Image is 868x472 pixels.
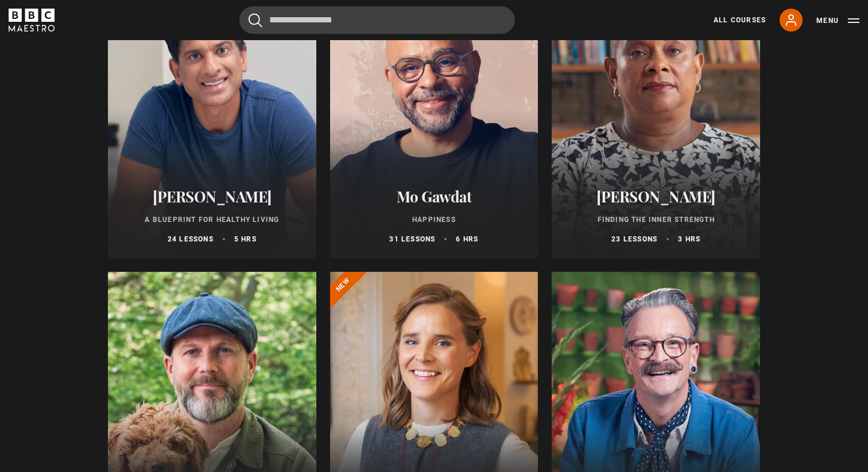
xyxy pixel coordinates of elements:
h2: [PERSON_NAME] [565,188,746,205]
p: 24 lessons [168,234,214,244]
p: A Blueprint for Healthy Living [122,214,303,225]
svg: BBC Maestro [9,9,55,32]
h2: [PERSON_NAME] [122,188,303,205]
p: Happiness [344,214,525,225]
p: 3 hrs [678,234,700,244]
p: 23 lessons [611,234,657,244]
input: Search [239,6,515,34]
p: Finding the Inner Strength [565,214,746,225]
h2: Mo Gawdat [344,188,525,205]
p: 6 hrs [456,234,478,244]
button: Submit the search query [249,13,262,28]
p: 31 lessons [389,234,435,244]
p: 5 hrs [234,234,257,244]
a: All Courses [714,15,766,25]
button: Toggle navigation [816,15,859,26]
